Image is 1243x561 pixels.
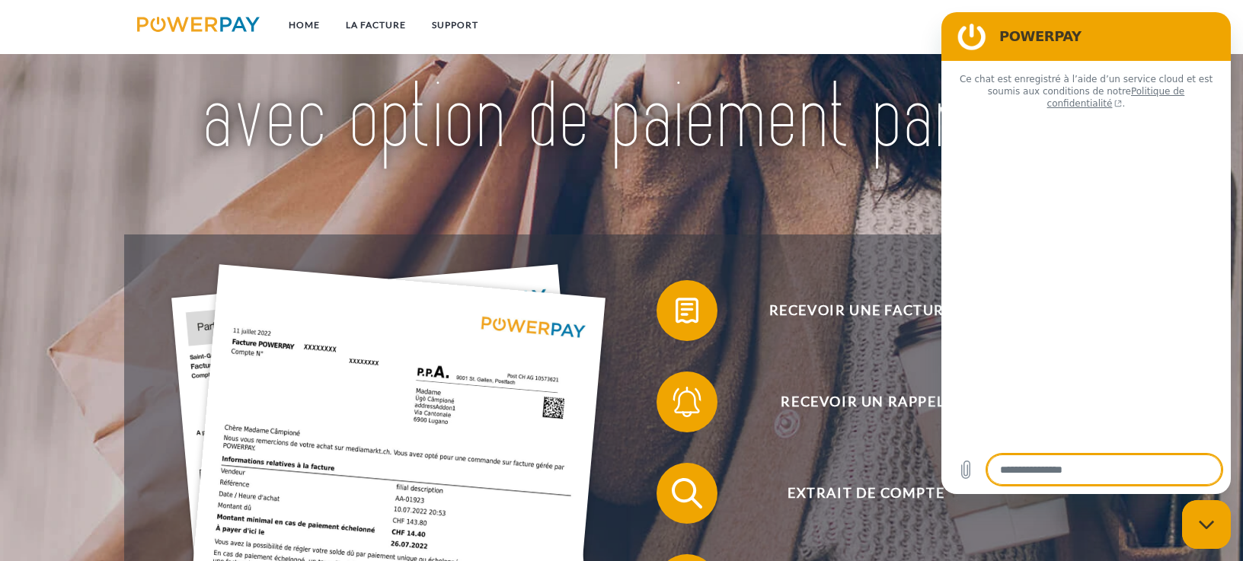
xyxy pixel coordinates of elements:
button: Recevoir un rappel? [657,371,1053,432]
img: qb_search.svg [668,474,706,512]
img: qb_bell.svg [668,383,706,421]
span: Extrait de compte [679,463,1053,524]
span: Recevoir une facture ? [679,280,1053,341]
iframe: Bouton de lancement de la fenêtre de messagerie, conversation en cours [1182,500,1231,549]
a: Support [419,11,491,39]
button: Extrait de compte [657,463,1053,524]
iframe: Fenêtre de messagerie [941,12,1231,494]
img: logo-powerpay.svg [137,17,260,32]
img: qb_bill.svg [668,292,706,330]
a: Home [276,11,333,39]
a: CG [1034,11,1075,39]
button: Recevoir une facture ? [657,280,1053,341]
a: LA FACTURE [333,11,419,39]
span: Recevoir un rappel? [679,371,1053,432]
